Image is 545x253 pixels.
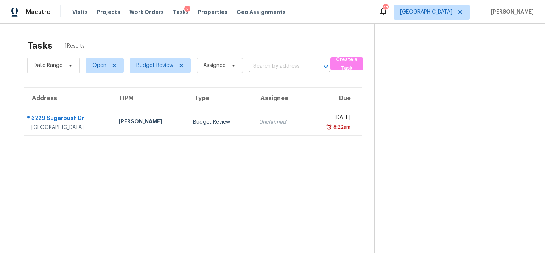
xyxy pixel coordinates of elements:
div: 2 [184,6,190,13]
th: Assignee [253,88,305,109]
span: Projects [97,8,120,16]
th: HPM [112,88,187,109]
span: Work Orders [129,8,164,16]
div: [DATE] [311,114,350,123]
th: Type [187,88,253,109]
div: 8:22am [332,123,350,131]
input: Search by address [249,61,309,72]
th: Address [24,88,112,109]
div: [GEOGRAPHIC_DATA] [31,124,106,131]
span: Maestro [26,8,51,16]
span: Budget Review [136,62,173,69]
span: 1 Results [65,42,85,50]
th: Due [305,88,362,109]
span: Tasks [173,9,189,15]
img: Overdue Alarm Icon [326,123,332,131]
div: 47 [383,5,388,12]
span: Properties [198,8,227,16]
span: Visits [72,8,88,16]
span: Date Range [34,62,62,69]
div: Unclaimed [259,118,299,126]
div: [PERSON_NAME] [118,118,181,127]
span: [PERSON_NAME] [488,8,534,16]
span: Create a Task [334,55,359,73]
span: Geo Assignments [237,8,286,16]
div: 3229 Sugarbush Dr [31,114,106,124]
span: Open [92,62,106,69]
div: Budget Review [193,118,247,126]
span: [GEOGRAPHIC_DATA] [400,8,452,16]
span: Assignee [203,62,226,69]
button: Create a Task [330,57,363,70]
button: Open [321,61,331,72]
h2: Tasks [27,42,53,50]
